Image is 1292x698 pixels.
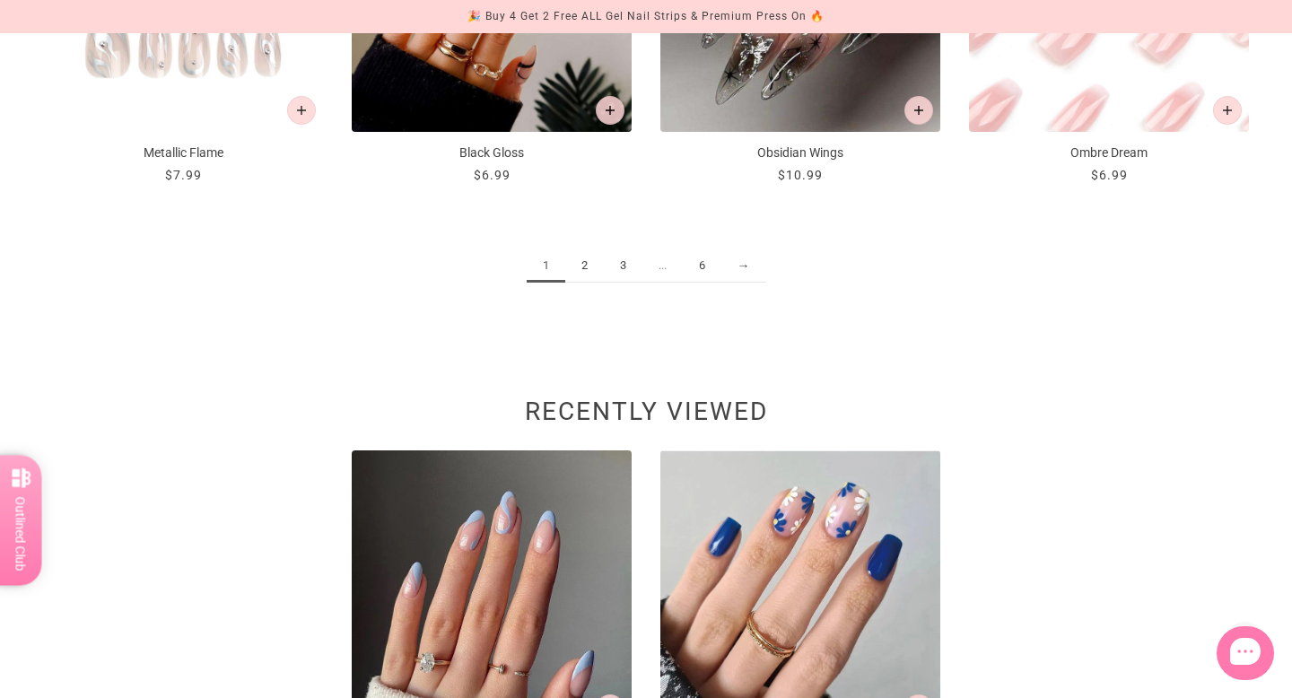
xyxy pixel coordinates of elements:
button: Add to cart [904,96,933,125]
p: Black Gloss [352,144,632,162]
button: Add to cart [1213,96,1242,125]
p: Ombre Dream [969,144,1249,162]
a: 3 [604,249,642,283]
button: Add to cart [287,96,316,125]
div: 🎉 Buy 4 Get 2 Free ALL Gel Nail Strips & Premium Press On 🔥 [467,7,825,26]
a: → [721,249,766,283]
p: Obsidian Wings [660,144,940,162]
span: $6.99 [1091,168,1128,182]
h2: Recently viewed [43,406,1249,426]
a: 6 [683,249,721,283]
span: $7.99 [165,168,202,182]
span: 1 [527,249,565,283]
p: Metallic Flame [43,144,323,162]
button: Add to cart [596,96,624,125]
span: ... [642,249,683,283]
a: 2 [565,249,604,283]
span: $10.99 [778,168,823,182]
span: $6.99 [474,168,511,182]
